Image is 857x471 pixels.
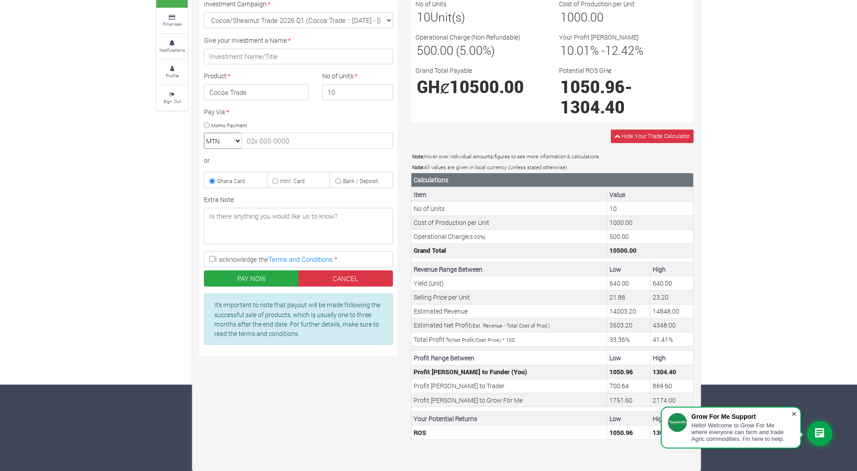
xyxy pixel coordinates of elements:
td: Estimated Revenue [411,304,607,318]
small: Finances [163,21,181,27]
td: Your estimated Revenue expected (Grand Total * Min. Est. Revenue Percentage) [607,304,650,318]
h1: GHȼ [417,76,544,97]
small: (Net Profit/Cost Price) * 100 [451,336,515,343]
h1: - [560,76,688,117]
td: Your estimated Profit to be made (Estimated Revenue - Total Cost of Production) [607,318,650,332]
h3: Unit(s) [417,10,544,24]
small: Profile [166,72,179,79]
td: This is the number of Units [607,202,694,215]
label: Your Profit [PERSON_NAME] [559,32,638,42]
label: No of Units: [322,71,357,81]
td: Your Potential Maximum Return on Funding [650,426,694,440]
small: All values are given in local currency (Unless stated otherwise) [412,164,567,170]
label: I acknowledge the [204,251,393,267]
span: 10500.00 [450,76,524,98]
td: Profit [PERSON_NAME] to Grow For Me [411,393,607,407]
td: Grow For Me Profit Margin (Min Estimated Profit * Grow For Me Profit Margin) [607,393,650,407]
td: Grow For Me Profit Margin (Max Estimated Profit * Grow For Me Profit Margin) [650,393,694,407]
b: High [653,265,666,274]
small: Notifications [159,47,185,53]
td: Your estimated Profit to be made (Estimated Revenue - Total Cost of Production) [650,318,694,332]
span: 10 [417,9,430,25]
span: 12.42 [605,42,635,58]
td: Your estimated minimum ROS (Net Profit/Cost Price) [607,332,650,346]
td: Tradeer Profit Margin (Min Estimated Profit * Tradeer Profit Margin) [607,379,650,393]
input: Momo Payment [204,122,210,128]
b: High [653,414,666,423]
th: Calculations [411,173,694,187]
small: Intnl. Card [280,177,305,184]
b: Your Potential Returns [414,414,477,423]
a: Terms and Conditions [268,255,333,264]
td: Your estimated maximum Yield [650,276,694,290]
b: Low [609,354,621,362]
td: Your estimated minimum Selling Price per Unit [607,290,650,304]
td: Your Potential Minimum Return on Funding [607,426,650,440]
td: Total Profit % [411,332,607,346]
small: Hover over individual amounts/figures to see more information & calculations [412,153,599,160]
input: 02x 000 0000 [241,133,393,149]
input: Ghana Card [209,178,215,184]
small: ( %) [468,233,486,240]
a: Profile [156,60,188,85]
td: This is the cost of a Unit [607,215,694,229]
b: Note: [412,153,424,160]
b: Item [414,190,427,199]
a: CANCEL [298,270,393,287]
a: Sign Out [156,85,188,110]
b: Low [609,414,621,423]
b: Value [609,190,625,199]
div: Hello! Welcome to Grow For Me where everyone can farm and trade Agric commodities. I'm here to help. [691,422,791,442]
div: or [204,156,393,165]
label: Give your Investment a Name: [204,36,291,45]
b: Note: [412,164,424,170]
span: 5.00 [470,233,480,240]
b: Low [609,265,621,274]
label: Pay Via: [204,107,229,117]
label: Product: [204,71,230,81]
td: This is the Total Cost. (Unit Cost + (Operational Charge * Unit Cost)) * No of Units [607,243,694,257]
td: Your estimated Revenue expected (Grand Total * Max. Est. Revenue Percentage) [650,304,694,318]
label: Extra Note: [204,195,235,204]
td: Tradeer Profit Margin (Max Estimated Profit * Tradeer Profit Margin) [650,379,694,393]
td: Selling Price per Unit [411,290,607,304]
small: Ghana Card [217,177,245,184]
span: 500.00 (5.00%) [417,42,495,58]
td: Your estimated maximum Selling Price per Unit [650,290,694,304]
span: 1050.96 [560,76,625,98]
td: This is the operational charge by Grow For Me [607,229,694,243]
b: Profit Range Between [414,354,474,362]
td: Profit [PERSON_NAME] to Funder (You) [411,365,607,379]
span: Hide Your Trade Calculator [622,132,690,140]
span: 10.01 [560,42,590,58]
td: Funder Profit Margin (Min Estimated Profit * Profit Margin) [607,365,650,379]
td: Your estimated minimum Yield [607,276,650,290]
td: Estimated Net Profit [411,318,607,332]
input: Bank / Deposit [335,178,341,184]
span: 1304.40 [560,96,625,118]
h4: Cocoa Trade [204,84,309,100]
td: Cost of Production per Unit [411,215,607,229]
b: High [653,354,666,362]
input: Intnl. Card [272,178,278,184]
td: Yield (Unit) [411,276,607,290]
small: Sign Out [163,98,181,104]
td: No of Units [411,202,607,215]
button: PAY NOW [204,270,299,287]
h3: % - % [560,43,688,58]
label: Grand Total Payable [415,66,472,75]
small: (Est. Revenue - Total Cost of Prod.) [471,322,550,329]
td: Funder Profit Margin (Max Estimated Profit * Profit Margin) [650,365,694,379]
span: 1000.00 [560,9,604,25]
div: Grow For Me Support [691,413,791,420]
small: Bank / Deposit [343,177,378,184]
input: I acknowledge theTerms and Conditions * [209,256,215,262]
label: Operational Charge (Non Refundable) [415,32,520,42]
td: Profit [PERSON_NAME] to Trader [411,379,607,393]
td: ROS [411,426,607,440]
p: It's important to note that payout will be made following the successful sale of products, which ... [214,300,383,338]
b: Grand Total [414,246,446,255]
b: Revenue Range Between [414,265,483,274]
a: Finances [156,9,188,33]
td: Your estimated maximum ROS (Net Profit/Cost Price) [650,332,694,346]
